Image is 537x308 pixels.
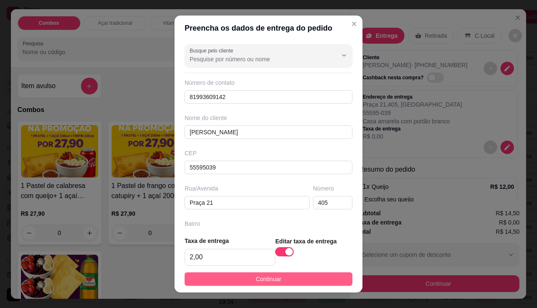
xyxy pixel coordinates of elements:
[256,274,282,284] span: Continuar
[190,55,324,63] input: Busque pelo cliente
[185,184,310,193] div: Rua/Avenida
[347,17,361,31] button: Close
[185,196,310,209] input: Ex.: Rua Oscar Freire
[175,16,362,41] header: Preencha os dados de entrega do pedido
[185,272,352,286] button: Continuar
[185,219,352,228] div: Bairro
[275,238,336,245] strong: Editar taxa de entrega
[185,149,352,157] div: CEP
[185,238,229,244] strong: Taxa de entrega
[190,47,236,54] label: Busque pelo cliente
[185,90,352,104] input: Ex.: (11) 9 8888-9999
[337,49,351,62] button: Show suggestions
[185,78,352,87] div: Número de contato
[313,196,352,209] input: Ex.: 44
[185,114,352,122] div: Nome do cliente
[185,125,352,139] input: Ex.: João da Silva
[313,184,352,193] div: Número
[185,161,352,174] input: Ex.: 00000-000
